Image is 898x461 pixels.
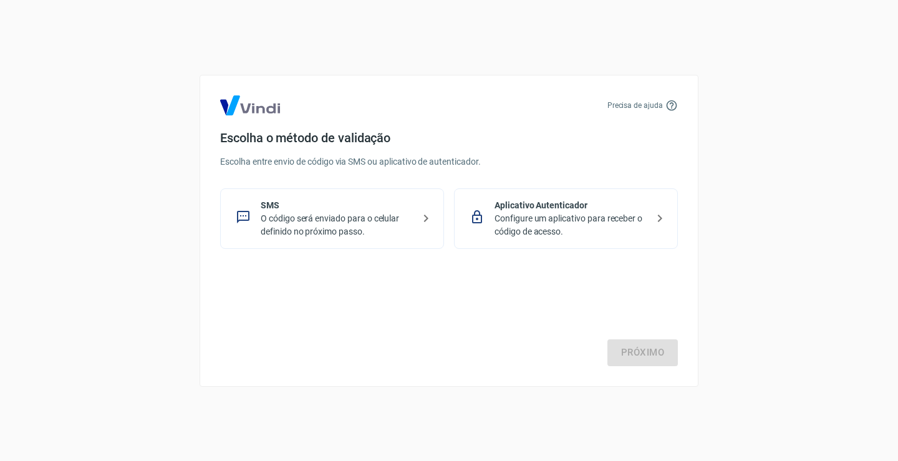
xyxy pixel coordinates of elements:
h4: Escolha o método de validação [220,130,678,145]
img: Logo Vind [220,95,280,115]
p: Aplicativo Autenticador [495,199,647,212]
p: Precisa de ajuda [607,100,663,111]
p: O código será enviado para o celular definido no próximo passo. [261,212,413,238]
p: Escolha entre envio de código via SMS ou aplicativo de autenticador. [220,155,678,168]
p: SMS [261,199,413,212]
p: Configure um aplicativo para receber o código de acesso. [495,212,647,238]
div: SMSO código será enviado para o celular definido no próximo passo. [220,188,444,249]
div: Aplicativo AutenticadorConfigure um aplicativo para receber o código de acesso. [454,188,678,249]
